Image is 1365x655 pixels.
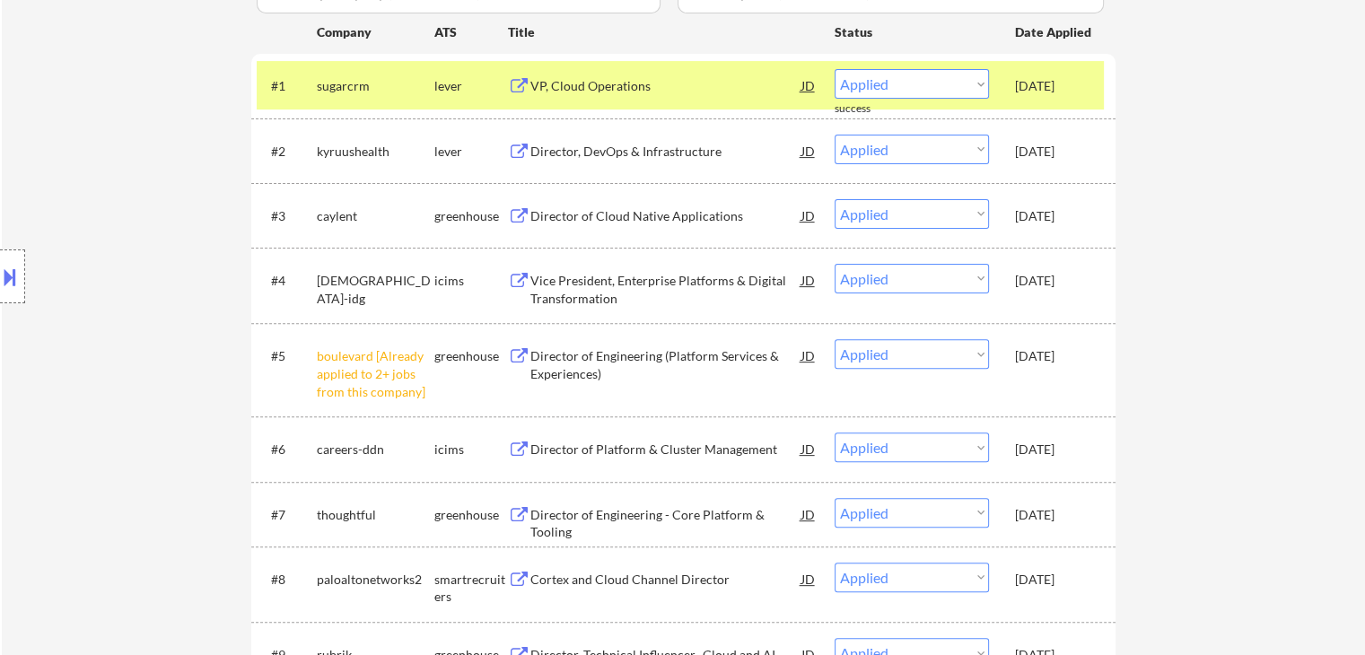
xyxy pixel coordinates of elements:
div: icims [434,272,508,290]
div: caylent [317,207,434,225]
div: Company [317,23,434,41]
div: smartrecruiters [434,571,508,606]
div: Director of Engineering (Platform Services & Experiences) [530,347,801,382]
div: Director of Platform & Cluster Management [530,441,801,458]
div: JD [800,339,818,371]
div: greenhouse [434,506,508,524]
div: #7 [271,506,302,524]
div: JD [800,563,818,595]
div: [DEMOGRAPHIC_DATA]-idg [317,272,434,307]
div: #6 [271,441,302,458]
div: success [835,101,906,117]
div: Director of Cloud Native Applications [530,207,801,225]
div: Director, DevOps & Infrastructure [530,143,801,161]
div: [DATE] [1015,506,1094,524]
div: [DATE] [1015,77,1094,95]
div: Title [508,23,818,41]
div: greenhouse [434,347,508,365]
div: greenhouse [434,207,508,225]
div: Date Applied [1015,23,1094,41]
div: JD [800,69,818,101]
div: JD [800,498,818,530]
div: lever [434,143,508,161]
div: boulevard [Already applied to 2+ jobs from this company] [317,347,434,400]
div: [DATE] [1015,347,1094,365]
div: [DATE] [1015,441,1094,458]
div: sugarcrm [317,77,434,95]
div: icims [434,441,508,458]
div: VP, Cloud Operations [530,77,801,95]
div: #8 [271,571,302,589]
div: kyruushealth [317,143,434,161]
div: thoughtful [317,506,434,524]
div: JD [800,199,818,231]
div: [DATE] [1015,272,1094,290]
div: [DATE] [1015,207,1094,225]
div: careers-ddn [317,441,434,458]
div: Cortex and Cloud Channel Director [530,571,801,589]
div: Vice President, Enterprise Platforms & Digital Transformation [530,272,801,307]
div: [DATE] [1015,143,1094,161]
div: [DATE] [1015,571,1094,589]
div: JD [800,264,818,296]
div: lever [434,77,508,95]
div: paloaltonetworks2 [317,571,434,589]
div: ATS [434,23,508,41]
div: JD [800,135,818,167]
div: Director of Engineering - Core Platform & Tooling [530,506,801,541]
div: #1 [271,77,302,95]
div: JD [800,432,818,465]
div: Status [835,15,989,48]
